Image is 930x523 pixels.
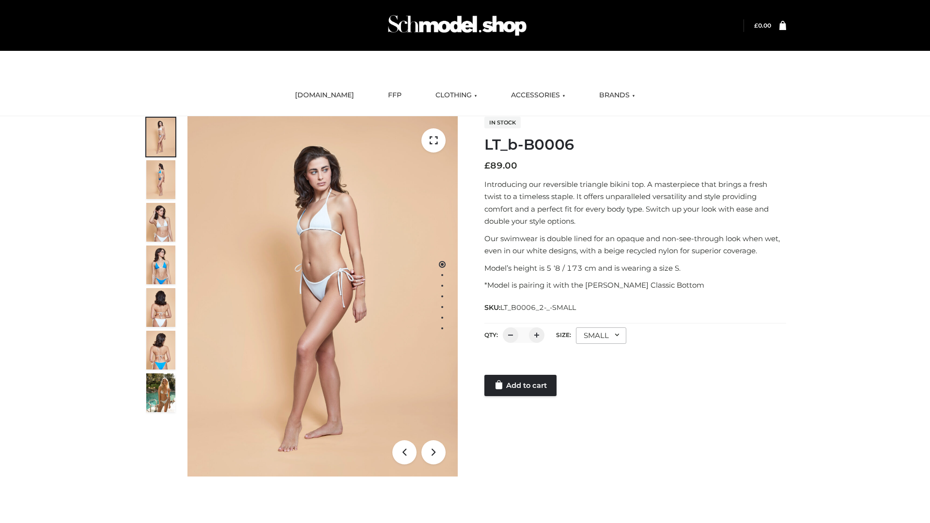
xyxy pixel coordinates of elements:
[500,303,576,312] span: LT_B0006_2-_-SMALL
[484,160,490,171] span: £
[146,288,175,327] img: ArielClassicBikiniTop_CloudNine_AzureSky_OW114ECO_7-scaled.jpg
[288,85,361,106] a: [DOMAIN_NAME]
[146,246,175,284] img: ArielClassicBikiniTop_CloudNine_AzureSky_OW114ECO_4-scaled.jpg
[381,85,409,106] a: FFP
[146,331,175,369] img: ArielClassicBikiniTop_CloudNine_AzureSky_OW114ECO_8-scaled.jpg
[484,302,577,313] span: SKU:
[484,136,786,154] h1: LT_b-B0006
[484,160,517,171] bdi: 89.00
[754,22,758,29] span: £
[146,160,175,199] img: ArielClassicBikiniTop_CloudNine_AzureSky_OW114ECO_2-scaled.jpg
[556,331,571,338] label: Size:
[146,373,175,412] img: Arieltop_CloudNine_AzureSky2.jpg
[484,178,786,228] p: Introducing our reversible triangle bikini top. A masterpiece that brings a fresh twist to a time...
[576,327,626,344] div: SMALL
[484,117,521,128] span: In stock
[187,116,458,477] img: ArielClassicBikiniTop_CloudNine_AzureSky_OW114ECO_1
[484,375,557,396] a: Add to cart
[484,331,498,338] label: QTY:
[146,203,175,242] img: ArielClassicBikiniTop_CloudNine_AzureSky_OW114ECO_3-scaled.jpg
[484,262,786,275] p: Model’s height is 5 ‘8 / 173 cm and is wearing a size S.
[484,232,786,257] p: Our swimwear is double lined for an opaque and non-see-through look when wet, even in our white d...
[592,85,642,106] a: BRANDS
[484,279,786,292] p: *Model is pairing it with the [PERSON_NAME] Classic Bottom
[754,22,771,29] bdi: 0.00
[146,118,175,156] img: ArielClassicBikiniTop_CloudNine_AzureSky_OW114ECO_1-scaled.jpg
[504,85,573,106] a: ACCESSORIES
[754,22,771,29] a: £0.00
[385,6,530,45] img: Schmodel Admin 964
[428,85,484,106] a: CLOTHING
